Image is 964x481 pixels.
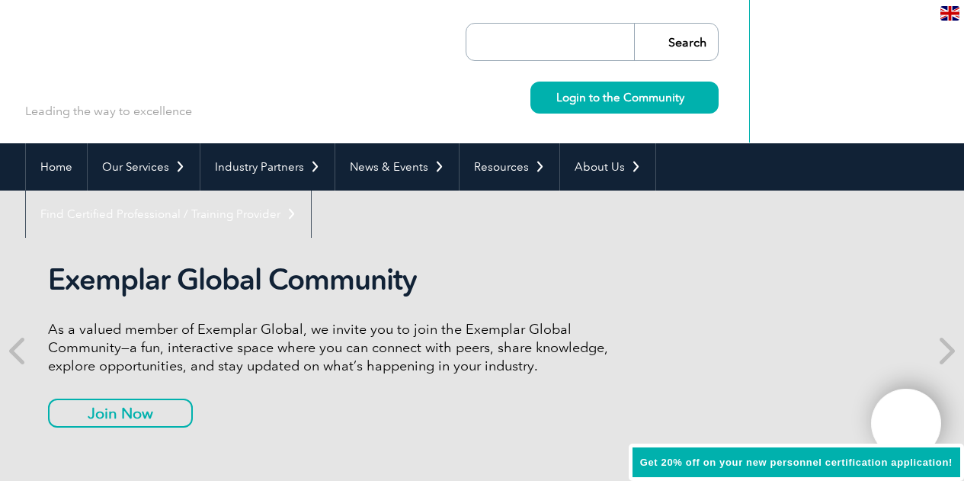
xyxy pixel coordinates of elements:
[48,262,620,297] h2: Exemplar Global Community
[460,143,559,191] a: Resources
[560,143,655,191] a: About Us
[684,93,693,101] img: svg+xml;nitro-empty-id=MzcwOjIyMw==-1;base64,PHN2ZyB2aWV3Qm94PSIwIDAgMTEgMTEiIHdpZHRoPSIxMSIgaGVp...
[48,320,620,375] p: As a valued member of Exemplar Global, we invite you to join the Exemplar Global Community—a fun,...
[335,143,459,191] a: News & Events
[26,143,87,191] a: Home
[940,6,959,21] img: en
[25,103,192,120] p: Leading the way to excellence
[26,191,311,238] a: Find Certified Professional / Training Provider
[88,143,200,191] a: Our Services
[200,143,335,191] a: Industry Partners
[530,82,719,114] a: Login to the Community
[634,24,718,60] input: Search
[48,399,193,428] a: Join Now
[640,457,953,468] span: Get 20% off on your new personnel certification application!
[887,405,925,443] img: svg+xml;nitro-empty-id=MTgxNToxMTY=-1;base64,PHN2ZyB2aWV3Qm94PSIwIDAgNDAwIDQwMCIgd2lkdGg9IjQwMCIg...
